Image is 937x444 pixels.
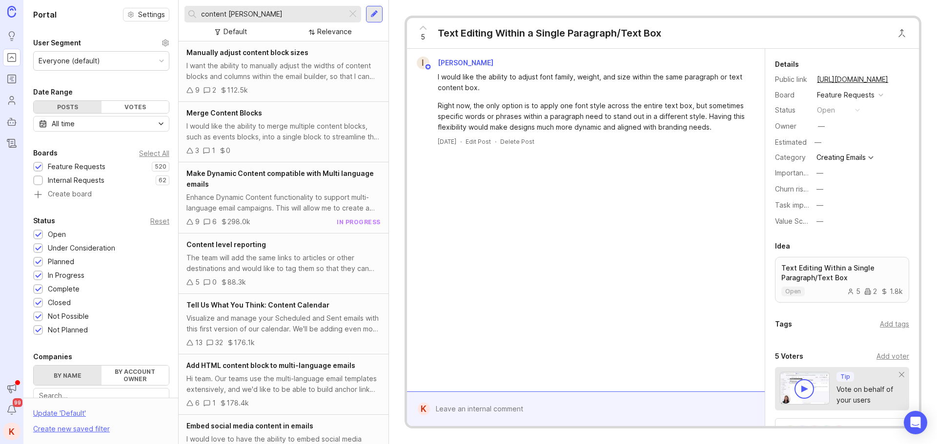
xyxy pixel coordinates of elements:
[186,60,381,82] div: I want the ability to manually adjust the widths of content blocks and columns within the email b...
[836,384,899,405] div: Vote on behalf of your users
[39,56,100,66] div: Everyone (default)
[782,425,798,440] div: I
[33,215,55,227] div: Status
[3,401,20,419] button: Notifications
[33,86,73,98] div: Date Range
[48,297,71,308] div: Closed
[814,73,891,86] a: [URL][DOMAIN_NAME]
[785,288,801,295] p: open
[495,137,496,146] div: ·
[438,100,745,133] div: Right now, the only option is to apply one font style across the entire text box, but sometimes s...
[33,37,81,49] div: User Segment
[816,154,866,161] div: Creating Emails
[775,74,809,85] div: Public link
[775,58,799,70] div: Details
[34,101,102,113] div: Posts
[831,425,847,440] div: H
[139,151,169,156] div: Select All
[3,49,20,66] a: Portal
[195,145,199,156] div: 3
[775,105,809,116] div: Status
[881,288,903,295] div: 1.8k
[186,240,266,249] span: Content level reporting
[212,85,216,96] div: 2
[226,145,230,156] div: 0
[7,6,16,17] img: Canny Home
[3,27,20,45] a: Ideas
[33,351,72,363] div: Companies
[780,372,830,405] img: video-thumbnail-vote-d41b83416815613422e2ca741bf692cc.jpg
[48,284,80,294] div: Complete
[775,201,814,209] label: Task impact
[3,380,20,397] button: Announcements
[212,277,217,288] div: 0
[775,169,812,177] label: Importance
[227,216,250,227] div: 298.0k
[880,319,909,329] div: Add tags
[337,218,381,226] div: in progress
[421,32,425,42] span: 5
[102,101,169,113] div: Votes
[153,120,169,128] svg: toggle icon
[150,218,169,224] div: Reset
[159,176,166,184] p: 62
[186,169,374,188] span: Make Dynamic Content compatible with Multi language emails
[418,403,430,415] div: K
[460,137,462,146] div: ·
[123,8,169,21] button: Settings
[48,325,88,335] div: Not Planned
[186,313,381,334] div: Visualize and manage your Scheduled and Sent emails with this first version of our calendar. We'l...
[818,121,825,132] div: —
[775,350,803,362] div: 5 Voters
[13,398,22,407] span: 99
[179,233,388,294] a: Content level reportingThe team will add the same links to articles or other destinations and wou...
[186,373,381,395] div: Hi team. Our teams use the multi-language email templates extensively, and we'd like to be able t...
[33,191,169,199] a: Create board
[904,411,927,434] div: Open Intercom Messenger
[775,90,809,100] div: Board
[775,318,792,330] div: Tags
[840,373,850,381] p: Tip
[816,216,823,227] div: —
[227,85,248,96] div: 112.5k
[438,72,745,93] div: I would like the ability to adjust font family, weight, and size within the same paragraph or tex...
[816,200,823,211] div: —
[417,57,429,69] div: I
[48,256,74,267] div: Planned
[179,294,388,354] a: Tell Us What You Think: Content CalendarVisualize and manage your Scheduled and Sent emails with ...
[179,41,388,102] a: Manually adjust content block sizesI want the ability to manually adjust the widths of content bl...
[816,184,823,194] div: —
[186,361,355,369] span: Add HTML content block to multi-language emails
[33,147,58,159] div: Boards
[179,102,388,162] a: Merge Content BlocksI would like the ability to merge multiple content blocks, such as events blo...
[3,70,20,88] a: Roadmaps
[438,26,661,40] div: Text Editing Within a Single Paragraph/Text Box
[847,288,860,295] div: 5
[186,121,381,142] div: I would like the ability to merge multiple content blocks, such as events blocks, into a single b...
[179,354,388,415] a: Add HTML content block to multi-language emailsHi team. Our teams use the multi-language email te...
[201,9,343,19] input: Search...
[34,366,102,385] label: By name
[227,277,246,288] div: 88.3k
[33,9,57,20] h1: Portal
[48,311,89,322] div: Not Possible
[186,109,262,117] span: Merge Content Blocks
[500,137,534,146] div: Delete Post
[215,337,223,348] div: 32
[812,136,824,149] div: —
[775,217,813,225] label: Value Scale
[775,257,909,303] a: Text Editing Within a Single Paragraph/Text Boxopen521.8k
[224,26,247,37] div: Default
[466,137,491,146] div: Edit Post
[212,216,217,227] div: 6
[102,366,169,385] label: By account owner
[195,85,200,96] div: 9
[775,152,809,163] div: Category
[48,161,105,172] div: Feature Requests
[155,163,166,171] p: 520
[775,139,807,146] div: Estimated
[876,351,909,362] div: Add voter
[234,337,255,348] div: 176.1k
[438,58,493,67] span: [PERSON_NAME]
